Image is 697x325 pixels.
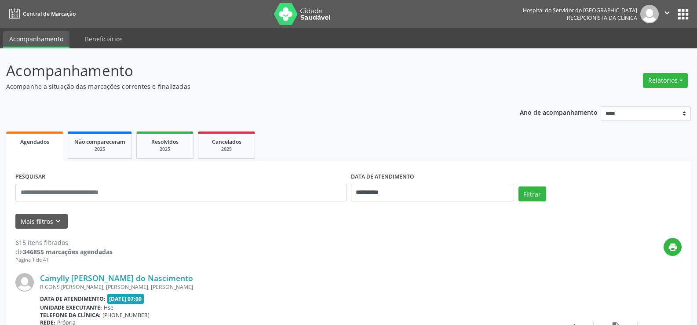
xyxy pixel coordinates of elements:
[6,7,76,21] a: Central de Marcação
[15,214,68,229] button: Mais filtroskeyboard_arrow_down
[15,247,113,256] div: de
[15,273,34,292] img: img
[664,238,682,256] button: print
[104,304,113,311] span: Hse
[675,7,691,22] button: apps
[74,138,125,146] span: Não compareceram
[523,7,637,14] div: Hospital do Servidor do [GEOGRAPHIC_DATA]
[640,5,659,23] img: img
[204,146,248,153] div: 2025
[518,186,546,201] button: Filtrar
[643,73,688,88] button: Relatórios
[567,14,637,22] span: Recepcionista da clínica
[6,82,485,91] p: Acompanhe a situação das marcações correntes e finalizadas
[23,10,76,18] span: Central de Marcação
[79,31,129,47] a: Beneficiários
[668,242,678,252] i: print
[151,138,179,146] span: Resolvidos
[15,238,113,247] div: 615 itens filtrados
[53,216,63,226] i: keyboard_arrow_down
[143,146,187,153] div: 2025
[520,106,598,117] p: Ano de acompanhamento
[74,146,125,153] div: 2025
[40,311,101,319] b: Telefone da clínica:
[40,283,550,291] div: R CONS [PERSON_NAME], [PERSON_NAME], [PERSON_NAME]
[6,60,485,82] p: Acompanhamento
[40,295,106,303] b: Data de atendimento:
[662,8,672,18] i: 
[212,138,241,146] span: Cancelados
[351,170,414,184] label: DATA DE ATENDIMENTO
[102,311,150,319] span: [PHONE_NUMBER]
[20,138,49,146] span: Agendados
[15,256,113,264] div: Página 1 de 41
[23,248,113,256] strong: 346855 marcações agendadas
[40,304,102,311] b: Unidade executante:
[15,170,45,184] label: PESQUISAR
[107,294,144,304] span: [DATE] 07:00
[40,273,193,283] a: Camylly [PERSON_NAME] do Nascimento
[659,5,675,23] button: 
[3,31,69,48] a: Acompanhamento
